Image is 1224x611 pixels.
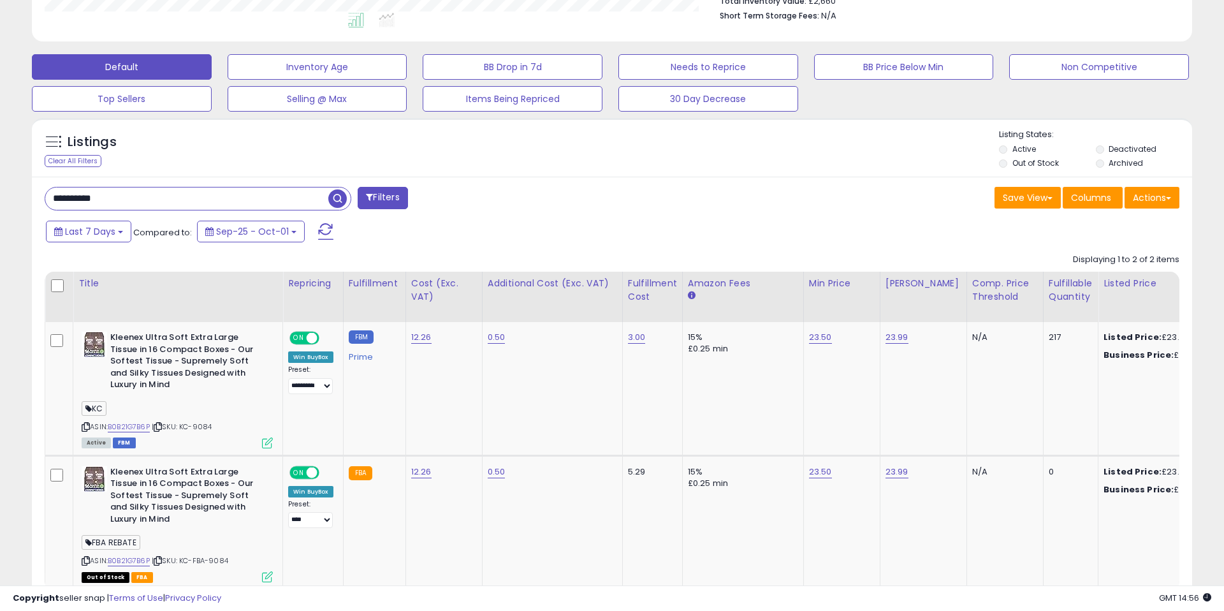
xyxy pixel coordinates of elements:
button: BB Price Below Min [814,54,994,80]
small: Amazon Fees. [688,290,696,302]
label: Active [1012,144,1036,154]
div: 15% [688,466,794,478]
div: 5.29 [628,466,673,478]
b: Listed Price: [1104,466,1162,478]
div: 217 [1049,332,1088,343]
button: Non Competitive [1009,54,1189,80]
a: 12.26 [411,466,432,478]
button: Actions [1125,187,1179,209]
a: 12.26 [411,331,432,344]
div: Preset: [288,365,333,394]
button: Columns [1063,187,1123,209]
span: FBA REBATE [82,535,140,550]
div: £23.98 [1104,484,1209,496]
div: N/A [972,466,1033,478]
span: All listings currently available for purchase on Amazon [82,438,111,448]
div: [PERSON_NAME] [885,277,961,290]
button: Sep-25 - Oct-01 [197,221,305,242]
small: FBA [349,466,372,480]
div: Repricing [288,277,338,290]
button: Items Being Repriced [423,86,602,112]
a: 23.99 [885,331,908,344]
div: Displaying 1 to 2 of 2 items [1073,254,1179,266]
div: N/A [972,332,1033,343]
img: 51v96vO53eL._SL40_.jpg [82,466,107,492]
div: £0.25 min [688,343,794,355]
span: N/A [821,10,836,22]
button: Selling @ Max [228,86,407,112]
div: Amazon Fees [688,277,798,290]
span: Last 7 Days [65,225,115,238]
span: Columns [1071,191,1111,204]
div: 0 [1049,466,1088,478]
span: All listings that are currently out of stock and unavailable for purchase on Amazon [82,572,129,583]
div: Title [78,277,277,290]
b: Kleenex Ultra Soft Extra Large Tissue in 16 Compact Boxes - Our Softest Tissue - Supremely Soft a... [110,466,265,529]
span: KC [82,401,106,416]
span: OFF [317,467,338,478]
button: Filters [358,187,407,209]
button: Inventory Age [228,54,407,80]
button: Top Sellers [32,86,212,112]
span: Compared to: [133,226,192,239]
div: Fulfillment [349,277,400,290]
div: seller snap | | [13,593,221,605]
p: Listing States: [999,129,1191,141]
b: Kleenex Ultra Soft Extra Large Tissue in 16 Compact Boxes - Our Softest Tissue - Supremely Soft a... [110,332,265,394]
small: FBM [349,330,374,344]
div: Win BuyBox [288,351,333,363]
a: 23.99 [885,466,908,478]
div: 15% [688,332,794,343]
div: £0.25 min [688,478,794,489]
button: BB Drop in 7d [423,54,602,80]
div: Clear All Filters [45,155,101,167]
button: Save View [994,187,1061,209]
span: Sep-25 - Oct-01 [216,225,289,238]
h5: Listings [68,133,117,151]
b: Business Price: [1104,483,1174,496]
span: ON [291,467,307,478]
button: Needs to Reprice [618,54,798,80]
div: Fulfillable Quantity [1049,277,1093,304]
div: Min Price [809,277,875,290]
a: 3.00 [628,331,646,344]
div: Additional Cost (Exc. VAT) [488,277,617,290]
label: Deactivated [1109,144,1156,154]
div: Cost (Exc. VAT) [411,277,477,304]
a: 23.50 [809,331,832,344]
span: 2025-10-10 14:56 GMT [1159,592,1211,604]
div: £23.50 [1104,332,1209,343]
div: Fulfillment Cost [628,277,677,304]
div: £23.5 [1104,350,1209,361]
a: 23.50 [809,466,832,478]
span: FBM [113,438,136,448]
a: 0.50 [488,331,506,344]
div: Win BuyBox [288,486,333,497]
b: Business Price: [1104,349,1174,361]
strong: Copyright [13,592,59,604]
span: | SKU: KC-FBA-9084 [152,556,228,566]
label: Archived [1109,158,1143,168]
a: Terms of Use [109,592,163,604]
span: ON [291,333,307,344]
span: | SKU: KC-9084 [152,422,212,432]
button: Default [32,54,212,80]
b: Short Term Storage Fees: [720,10,819,21]
b: Listed Price: [1104,331,1162,343]
span: OFF [317,333,338,344]
button: 30 Day Decrease [618,86,798,112]
div: £23.99 [1104,466,1209,478]
span: FBA [131,572,153,583]
label: Out of Stock [1012,158,1059,168]
img: 51v96vO53eL._SL40_.jpg [82,332,107,357]
div: ASIN: [82,332,273,446]
a: Privacy Policy [165,592,221,604]
button: Last 7 Days [46,221,131,242]
div: Listed Price [1104,277,1214,290]
a: 0.50 [488,466,506,478]
a: B0B21G7B6P [108,422,150,432]
div: Comp. Price Threshold [972,277,1038,304]
div: Prime [349,347,396,362]
a: B0B21G7B6P [108,556,150,566]
div: Preset: [288,500,333,529]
